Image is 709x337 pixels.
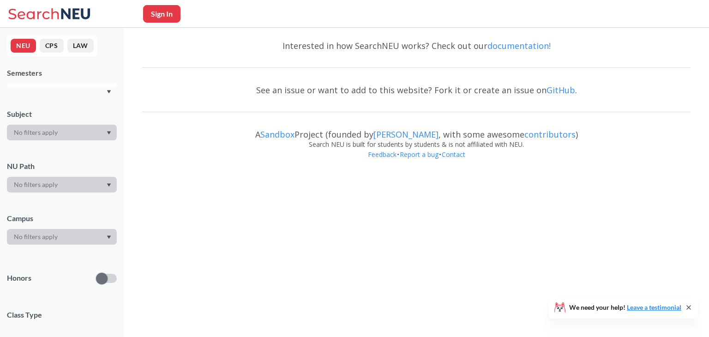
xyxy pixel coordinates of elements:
[547,84,575,96] a: GitHub
[367,150,397,159] a: Feedback
[524,129,576,140] a: contributors
[7,310,117,320] span: Class Type
[40,39,64,53] button: CPS
[7,109,117,119] div: Subject
[7,125,117,140] div: Dropdown arrow
[7,177,117,193] div: Dropdown arrow
[107,235,111,239] svg: Dropdown arrow
[142,139,691,150] div: Search NEU is built for students by students & is not affiliated with NEU.
[7,213,117,223] div: Campus
[373,129,439,140] a: [PERSON_NAME]
[142,77,691,103] div: See an issue or want to add to this website? Fork it or create an issue on .
[107,90,111,94] svg: Dropdown arrow
[7,161,117,171] div: NU Path
[107,183,111,187] svg: Dropdown arrow
[399,150,439,159] a: Report a bug
[569,304,681,311] span: We need your help!
[11,39,36,53] button: NEU
[627,303,681,311] a: Leave a testimonial
[7,229,117,245] div: Dropdown arrow
[142,121,691,139] div: A Project (founded by , with some awesome )
[441,150,466,159] a: Contact
[7,273,31,283] p: Honors
[7,68,117,78] div: Semesters
[487,40,551,51] a: documentation!
[107,131,111,135] svg: Dropdown arrow
[142,150,691,174] div: • •
[142,32,691,59] div: Interested in how SearchNEU works? Check out our
[260,129,294,140] a: Sandbox
[143,5,180,23] button: Sign In
[67,39,94,53] button: LAW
